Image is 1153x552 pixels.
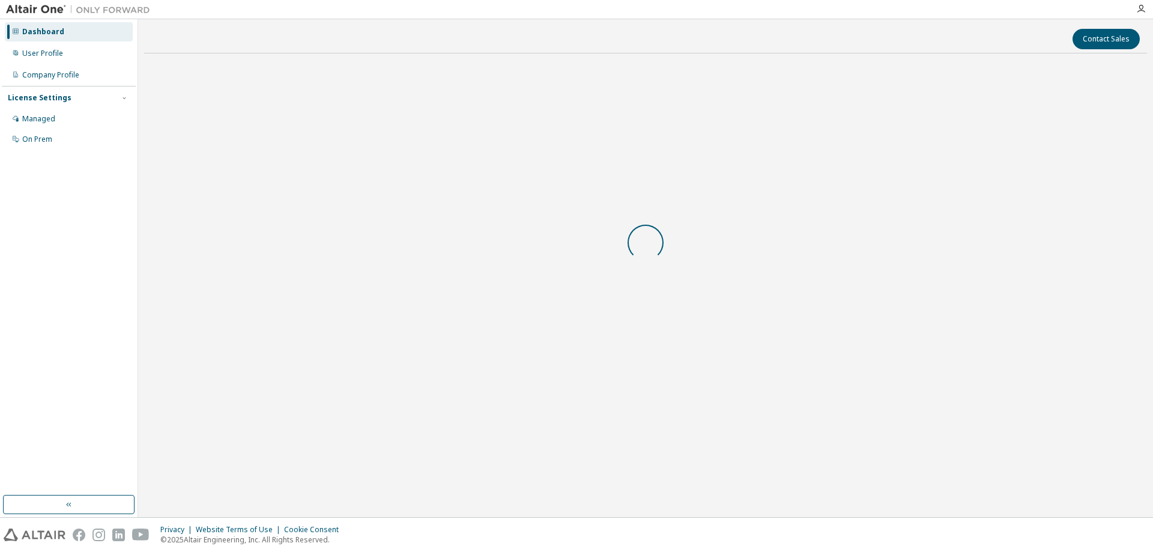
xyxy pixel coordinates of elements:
div: Company Profile [22,70,79,80]
div: License Settings [8,93,71,103]
div: Cookie Consent [284,525,346,535]
button: Contact Sales [1073,29,1140,49]
img: linkedin.svg [112,529,125,541]
p: © 2025 Altair Engineering, Inc. All Rights Reserved. [160,535,346,545]
img: instagram.svg [92,529,105,541]
div: Privacy [160,525,196,535]
div: Managed [22,114,55,124]
img: Altair One [6,4,156,16]
div: Dashboard [22,27,64,37]
div: User Profile [22,49,63,58]
div: On Prem [22,135,52,144]
div: Website Terms of Use [196,525,284,535]
img: youtube.svg [132,529,150,541]
img: facebook.svg [73,529,85,541]
img: altair_logo.svg [4,529,65,541]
